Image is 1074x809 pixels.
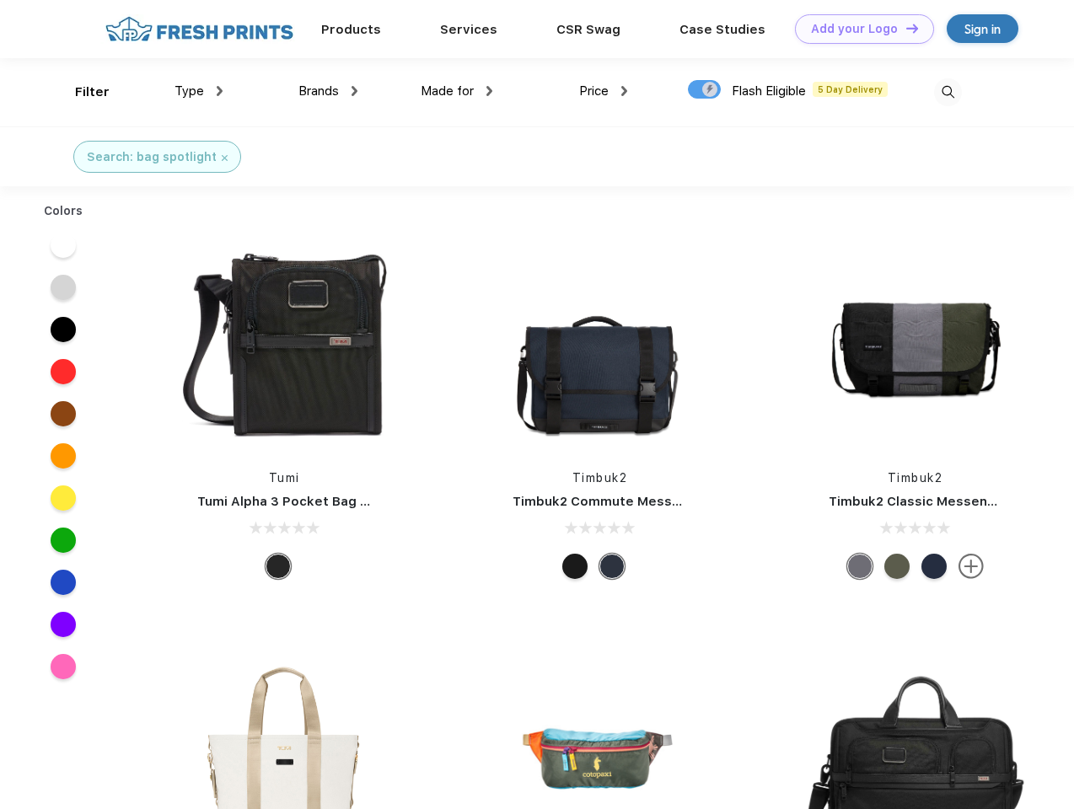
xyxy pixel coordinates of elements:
[486,86,492,96] img: dropdown.png
[87,148,217,166] div: Search: bag spotlight
[921,554,947,579] div: Eco Nautical
[959,554,984,579] img: more.svg
[298,83,339,99] span: Brands
[599,554,625,579] div: Eco Nautical
[31,202,96,220] div: Colors
[100,14,298,44] img: fo%20logo%202.webp
[829,494,1038,509] a: Timbuk2 Classic Messenger Bag
[487,228,712,453] img: func=resize&h=266
[803,228,1028,453] img: func=resize&h=266
[421,83,474,99] span: Made for
[175,83,204,99] span: Type
[811,22,898,36] div: Add your Logo
[197,494,395,509] a: Tumi Alpha 3 Pocket Bag Small
[321,22,381,37] a: Products
[217,86,223,96] img: dropdown.png
[813,82,888,97] span: 5 Day Delivery
[934,78,962,106] img: desktop_search.svg
[732,83,806,99] span: Flash Eligible
[562,554,588,579] div: Eco Black
[572,471,628,485] a: Timbuk2
[847,554,873,579] div: Eco Army Pop
[884,554,910,579] div: Eco Army
[579,83,609,99] span: Price
[222,155,228,161] img: filter_cancel.svg
[513,494,738,509] a: Timbuk2 Commute Messenger Bag
[947,14,1018,43] a: Sign in
[621,86,627,96] img: dropdown.png
[172,228,396,453] img: func=resize&h=266
[888,471,943,485] a: Timbuk2
[75,83,110,102] div: Filter
[906,24,918,33] img: DT
[352,86,357,96] img: dropdown.png
[269,471,300,485] a: Tumi
[964,19,1001,39] div: Sign in
[266,554,291,579] div: Black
